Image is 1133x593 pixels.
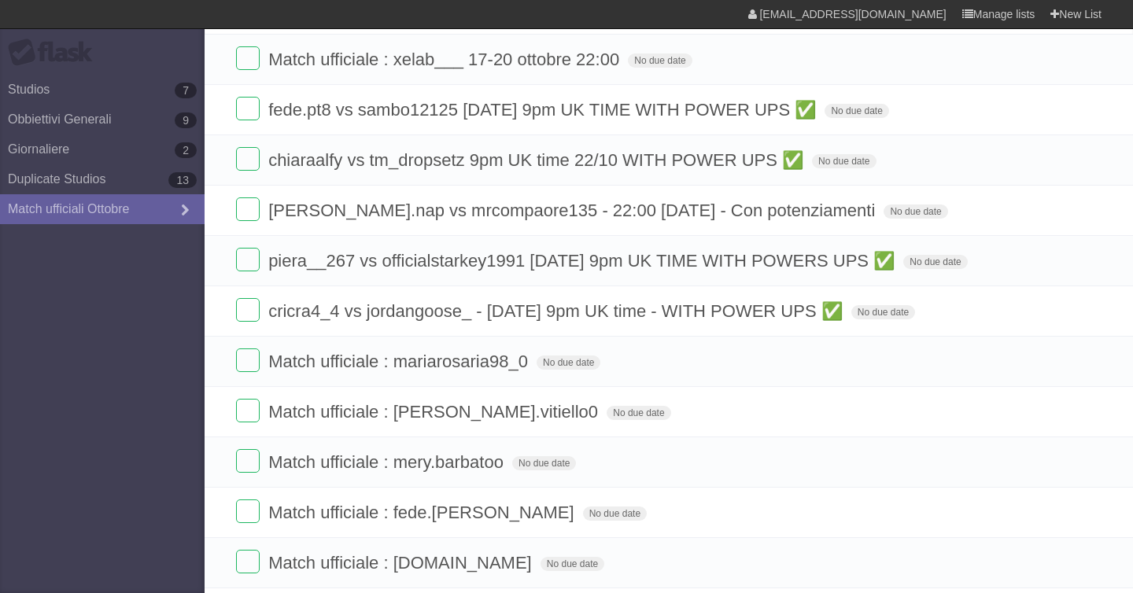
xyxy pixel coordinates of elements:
span: No due date [583,506,647,521]
span: No due date [851,305,915,319]
label: Done [236,348,260,372]
span: No due date [537,355,600,370]
b: 7 [175,83,197,98]
label: Done [236,46,260,70]
b: 13 [168,172,197,188]
div: Flask [8,39,102,67]
label: Done [236,298,260,322]
span: No due date [628,53,692,68]
span: cricra4_4 vs jordangoose_ - [DATE] 9pm UK time - WITH POWER UPS ✅ [268,301,847,321]
b: 2 [175,142,197,158]
span: No due date [607,406,670,420]
span: Match ufficiale : fede.[PERSON_NAME] [268,503,578,522]
label: Done [236,399,260,422]
span: [PERSON_NAME].nap vs mrcompaore135 - 22:00 [DATE] - Con potenziamenti [268,201,879,220]
label: Done [236,550,260,573]
span: Match ufficiale : mery.barbatoo [268,452,507,472]
span: No due date [812,154,876,168]
span: Match ufficiale : xelab___ 17-20 ottobre 22:00 [268,50,623,69]
span: Match ufficiale : [PERSON_NAME].vitiello0 [268,402,602,422]
label: Done [236,147,260,171]
label: Done [236,197,260,221]
span: piera__267 vs officialstarkey1991 [DATE] 9pm UK TIME WITH POWERS UPS ✅ [268,251,899,271]
span: chiaraalfy vs tm_dropsetz 9pm UK time 22/10 WITH POWER UPS ✅ [268,150,807,170]
label: Done [236,97,260,120]
span: Match ufficiale : [DOMAIN_NAME] [268,553,536,573]
b: 9 [175,112,197,128]
label: Done [236,449,260,473]
span: No due date [903,255,967,269]
span: No due date [825,104,888,118]
span: Match ufficiale : mariarosaria98_0 [268,352,532,371]
span: No due date [884,204,947,219]
span: No due date [541,557,604,571]
span: fede.pt8 vs sambo12125 [DATE] 9pm UK TIME WITH POWER UPS ✅ [268,100,820,120]
label: Done [236,499,260,523]
span: No due date [512,456,576,470]
label: Done [236,248,260,271]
